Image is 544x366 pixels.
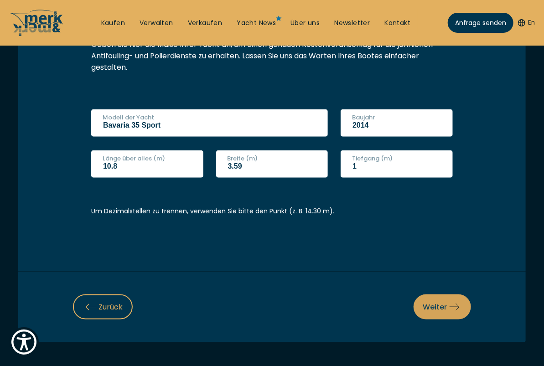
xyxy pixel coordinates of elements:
button: En [518,18,535,27]
small: Um Dezimalstellen zu trennen, verwenden Sie bitte den Punkt (z. B. 14.30 m). [91,206,334,216]
a: Über uns [290,19,320,28]
button: Weiter [414,294,471,320]
a: Yacht News [237,19,276,28]
label: Länge über alles (m) [103,154,165,163]
label: Modell der Yacht [103,113,154,122]
a: Kontakt [385,19,411,28]
a: Verwalten [140,19,173,28]
span: Zurück [83,301,123,313]
a: Verkaufen [188,19,223,28]
label: Tiefgang (m) [352,154,393,163]
a: Newsletter [335,19,370,28]
button: Zurück [73,294,133,320]
button: Show Accessibility Preferences [9,327,39,357]
label: Breite (m) [228,154,258,163]
span: Weiter [423,301,462,313]
a: Anfrage senden [448,13,513,33]
a: Kaufen [101,19,125,28]
span: Anfrage senden [455,18,506,28]
p: Geben Sie hier die Maße Ihrer Yacht an, um einen genauen Kostenvoranschlag für die jährlichen Ant... [91,39,453,73]
label: Baujahr [352,113,375,122]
